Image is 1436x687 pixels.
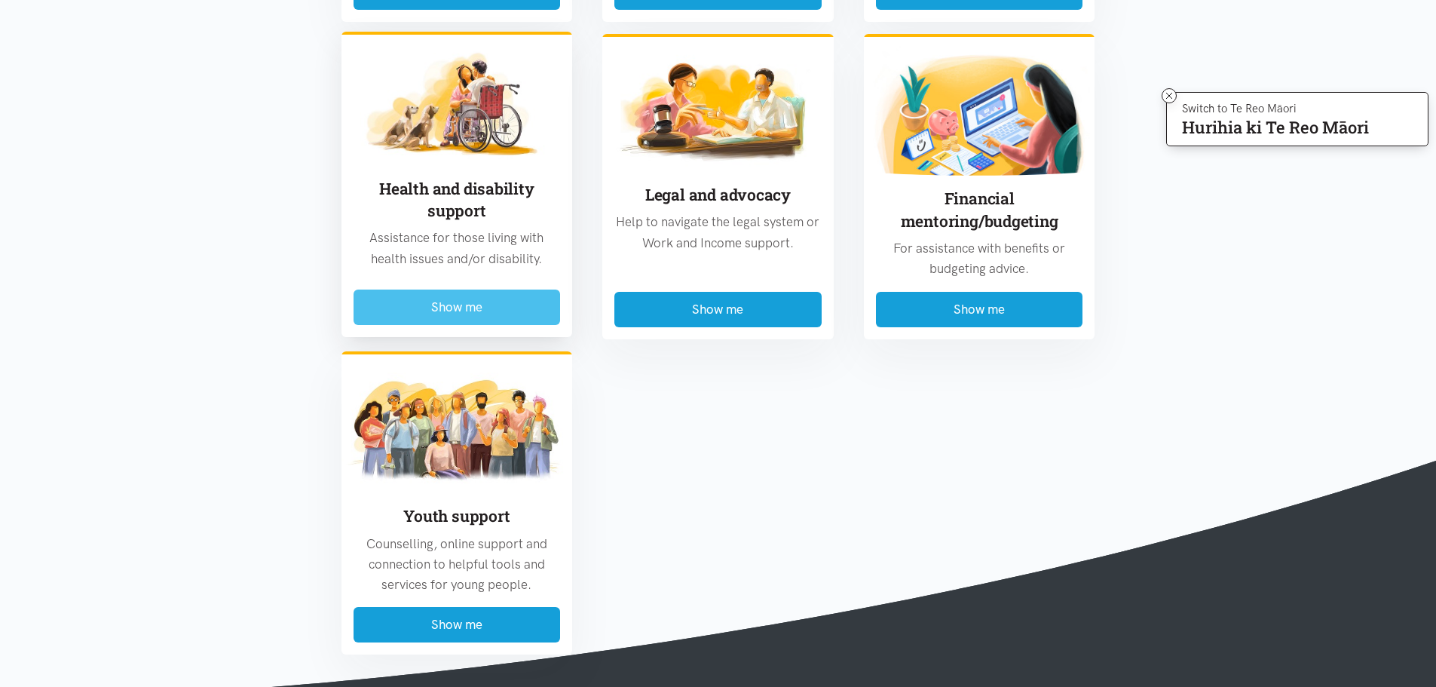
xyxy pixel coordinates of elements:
p: Switch to Te Reo Māori [1182,104,1369,113]
h3: Health and disability support [354,178,561,222]
button: Show me [614,292,822,327]
p: Hurihia ki Te Reo Māori [1182,121,1369,134]
button: Show me [876,292,1083,327]
p: Assistance for those living with health issues and/or disability. [354,228,561,268]
h3: Youth support [354,505,561,527]
h3: Financial mentoring/budgeting [876,188,1083,232]
h3: Legal and advocacy [614,184,822,206]
p: For assistance with benefits or budgeting advice. [876,238,1083,279]
p: Help to navigate the legal system or Work and Income support. [614,212,822,253]
button: Show me [354,607,561,643]
p: Counselling, online support and connection to helpful tools and services for young people. [354,534,561,596]
button: Show me [354,290,561,325]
